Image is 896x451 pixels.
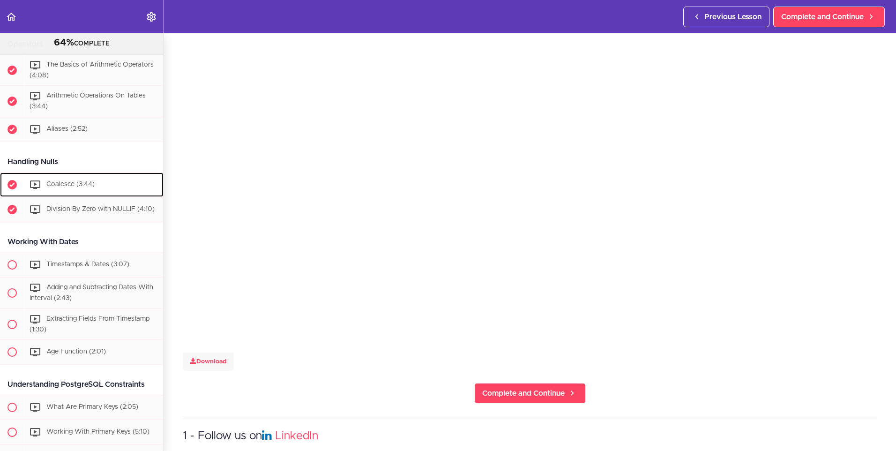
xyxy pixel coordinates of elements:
[30,284,153,301] span: Adding and Subtracting Dates With Interval (2:43)
[54,38,74,47] span: 64%
[6,11,17,23] svg: Back to course curriculum
[46,206,155,212] span: Division By Zero with NULLIF (4:10)
[482,388,565,399] span: Complete and Continue
[46,181,95,188] span: Coalesce (3:44)
[781,11,864,23] span: Complete and Continue
[46,126,88,132] span: Aliases (2:52)
[146,11,157,23] svg: Settings Menu
[773,7,885,27] a: Complete and Continue
[183,428,877,444] h3: 1 - Follow us on
[12,37,152,49] div: COMPLETE
[46,404,138,411] span: What Are Primary Keys (2:05)
[683,7,769,27] a: Previous Lesson
[30,93,146,110] span: Arithmetic Operations On Tables (3:44)
[30,61,154,79] span: The Basics of Arithmetic Operators (4:08)
[46,429,149,436] span: Working With Primary Keys (5:10)
[474,383,586,404] a: Complete and Continue
[46,261,129,268] span: Timestamps & Dates (3:07)
[30,316,149,333] span: Extracting Fields From Timestamp (1:30)
[46,349,106,355] span: Age Function (2:01)
[704,11,762,23] span: Previous Lesson
[275,430,318,442] a: LinkedIn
